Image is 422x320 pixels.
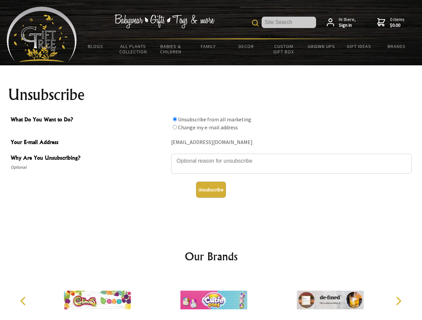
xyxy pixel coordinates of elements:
[327,17,356,28] a: Hi there,Sign in
[265,39,303,59] a: Custom Gift Box
[390,16,405,28] span: 0 items
[11,163,168,171] span: Optional
[302,39,340,53] a: Grown Ups
[339,17,356,28] span: Hi there,
[190,39,228,53] a: Family
[339,22,356,28] strong: Sign in
[17,294,31,308] button: Previous
[7,7,77,62] img: Babyware - Gifts - Toys and more...
[8,87,414,103] h1: Unsubscribe
[196,182,226,198] button: Unsubscribe
[227,39,265,53] a: Decor
[378,39,416,53] a: Brands
[262,17,316,28] input: Site Search
[171,137,412,148] div: [EMAIL_ADDRESS][DOMAIN_NAME]
[171,154,412,174] textarea: Why Are You Unsubscribing?
[377,17,405,28] a: 0 items$0.00
[11,138,168,148] span: Your E-mail Address
[152,39,190,59] a: Babies & Children
[13,248,409,264] h2: Our Brands
[391,294,406,308] button: Next
[390,22,405,28] strong: $0.00
[11,154,168,163] span: Why Are You Unsubscribing?
[178,124,238,131] label: Change my e-mail address
[252,20,259,26] img: product search
[178,116,251,123] label: Unsubscribe from all marketing
[173,117,177,121] input: What Do You Want to Do?
[173,125,177,129] input: What Do You Want to Do?
[77,39,115,53] a: BLOGS
[340,39,378,53] a: Gift Ideas
[115,39,152,59] a: All Plants Collection
[11,115,168,125] span: What Do You Want to Do?
[114,14,215,28] img: Babywear - Gifts - Toys & more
